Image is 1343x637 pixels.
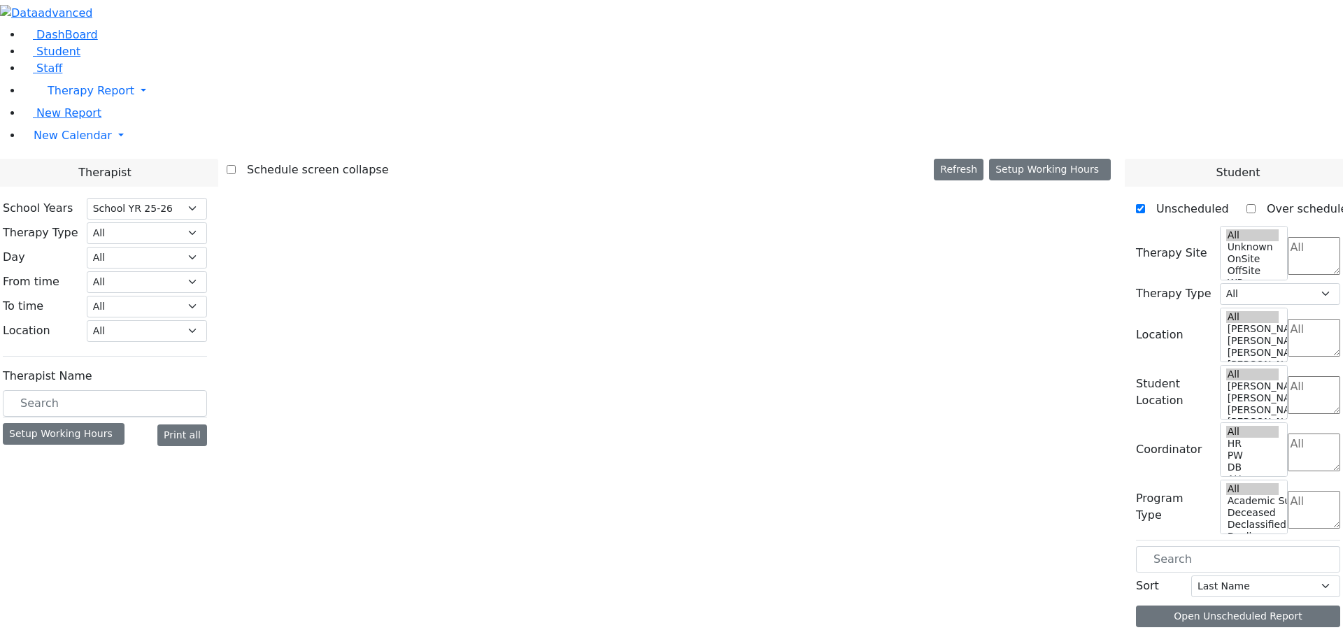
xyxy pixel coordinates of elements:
label: Day [3,249,25,266]
option: HR [1226,438,1279,450]
a: Student [22,45,80,58]
input: Search [3,390,207,417]
a: New Report [22,106,101,120]
option: Declassified [1226,519,1279,531]
label: Sort [1136,578,1159,594]
span: Student [1216,164,1260,181]
option: WP [1226,277,1279,289]
div: Setup Working Hours [3,423,125,445]
option: All [1226,368,1279,380]
option: [PERSON_NAME] 3 [1226,404,1279,416]
span: New Calendar [34,129,112,142]
option: DB [1226,461,1279,473]
label: Location [3,322,50,339]
span: DashBoard [36,28,98,41]
label: Therapy Site [1136,245,1207,262]
option: Unknown [1226,241,1279,253]
textarea: Search [1288,376,1340,414]
textarea: Search [1288,237,1340,275]
label: Therapist Name [3,368,92,385]
label: Coordinator [1136,441,1202,458]
option: [PERSON_NAME] 5 [1226,323,1279,335]
a: New Calendar [22,122,1343,150]
option: All [1226,229,1279,241]
label: Therapy Type [3,224,78,241]
option: Declines [1226,531,1279,543]
option: Academic Support [1226,495,1279,507]
button: Setup Working Hours [989,159,1111,180]
textarea: Search [1288,434,1340,471]
a: Staff [22,62,62,75]
option: [PERSON_NAME] 4 [1226,392,1279,404]
button: Refresh [934,159,983,180]
label: Schedule screen collapse [236,159,389,181]
option: OnSite [1226,253,1279,265]
option: Deceased [1226,507,1279,519]
label: From time [3,273,59,290]
label: Unscheduled [1145,198,1229,220]
label: To time [3,298,43,315]
span: New Report [36,106,101,120]
option: [PERSON_NAME] 4 [1226,335,1279,347]
label: Student Location [1136,375,1211,409]
a: DashBoard [22,28,98,41]
option: [PERSON_NAME] 2 [1226,416,1279,428]
option: OffSite [1226,265,1279,277]
textarea: Search [1288,491,1340,529]
label: Therapy Type [1136,285,1211,302]
option: AH [1226,473,1279,485]
button: Print all [157,424,207,446]
label: School Years [3,200,73,217]
span: Staff [36,62,62,75]
a: Therapy Report [22,77,1343,105]
button: Open Unscheduled Report [1136,606,1340,627]
option: All [1226,311,1279,323]
option: PW [1226,450,1279,461]
label: Program Type [1136,490,1211,524]
textarea: Search [1288,319,1340,357]
option: All [1226,426,1279,438]
option: All [1226,483,1279,495]
input: Search [1136,546,1340,573]
span: Student [36,45,80,58]
option: [PERSON_NAME] 5 [1226,380,1279,392]
option: [PERSON_NAME] 2 [1226,359,1279,371]
label: Location [1136,327,1184,343]
span: Therapist [78,164,131,181]
span: Therapy Report [48,84,134,97]
option: [PERSON_NAME] 3 [1226,347,1279,359]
